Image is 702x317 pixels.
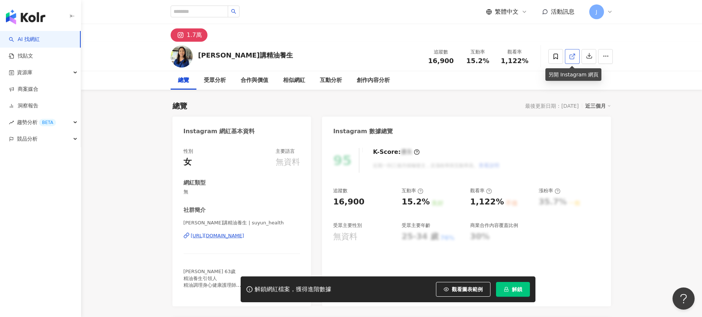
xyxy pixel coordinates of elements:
div: 主要語言 [276,148,295,155]
div: 商業合作內容覆蓋比例 [470,222,518,229]
div: 受眾分析 [204,76,226,85]
span: [PERSON_NAME]講精油養生 | suyun_health [184,220,300,226]
div: 解鎖網紅檔案，獲得進階數據 [255,286,331,293]
div: K-Score : [373,148,420,156]
div: 觀看率 [501,48,529,56]
span: 無 [184,189,300,195]
div: [PERSON_NAME]講精油養生 [198,51,293,60]
div: [URL][DOMAIN_NAME] [191,232,244,239]
div: BETA [39,119,56,126]
a: 商案媒合 [9,86,38,93]
a: 洞察報告 [9,102,38,110]
button: 解鎖 [496,282,530,297]
div: 社群簡介 [184,206,206,214]
span: J [596,8,597,16]
div: 創作內容分析 [357,76,390,85]
button: 觀看圖表範例 [436,282,490,297]
div: 追蹤數 [333,187,347,194]
span: 競品分析 [17,131,38,147]
div: 1.7萬 [187,30,202,40]
div: 性別 [184,148,193,155]
div: 合作與價值 [241,76,268,85]
img: KOL Avatar [171,45,193,68]
span: 觀看圖表範例 [452,286,483,292]
div: 互動率 [402,187,423,194]
span: 15.2% [466,57,489,65]
div: 16,900 [333,196,364,208]
span: 資源庫 [17,64,32,81]
a: searchAI 找網紅 [9,36,40,43]
a: [URL][DOMAIN_NAME] [184,232,300,239]
div: 1,122% [470,196,504,208]
div: 互動分析 [320,76,342,85]
span: [PERSON_NAME] 63歲 精油養生引領人 精油調理身心健康護理師 每天幫助10個人，解決健康問題 加Line，身心健康的問題，為你解答 [184,269,261,301]
div: Instagram 數據總覽 [333,127,393,135]
div: 最後更新日期：[DATE] [525,103,579,109]
div: 近三個月 [585,101,611,111]
span: 16,900 [428,57,454,65]
span: search [231,9,236,14]
div: 總覽 [172,101,187,111]
a: 找貼文 [9,52,33,60]
div: 受眾主要年齡 [402,222,430,229]
button: 1.7萬 [171,28,207,42]
div: 追蹤數 [427,48,455,56]
span: 趨勢分析 [17,114,56,131]
span: 1,122% [501,57,528,65]
span: 活動訊息 [551,8,574,15]
div: 互動率 [464,48,492,56]
div: 無資料 [276,156,300,168]
div: Instagram 網紅基本資料 [184,127,255,135]
div: 無資料 [333,231,357,242]
span: rise [9,120,14,125]
img: logo [6,10,45,24]
div: 女 [184,156,192,168]
div: 網紅類型 [184,179,206,187]
span: 解鎖 [512,286,522,292]
span: 繁體中文 [495,8,518,16]
div: 觀看率 [470,187,492,194]
div: 總覽 [178,76,189,85]
span: lock [504,287,509,292]
div: 相似網紅 [283,76,305,85]
div: 漲粉率 [539,187,560,194]
div: 15.2% [402,196,430,208]
div: 受眾主要性別 [333,222,362,229]
div: 另開 Instagram 網頁 [545,68,601,81]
